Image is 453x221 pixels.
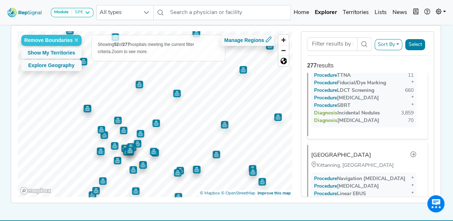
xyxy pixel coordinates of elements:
[83,105,91,112] div: Map marker
[314,94,379,102] div: [MEDICAL_DATA]
[410,5,421,20] button: Intel Book
[151,149,159,156] div: Map marker
[249,165,256,173] div: Map marker
[21,60,82,71] button: Explore Geography
[72,10,83,15] div: SPE
[79,58,87,65] div: Map marker
[136,130,144,137] div: Map marker
[21,47,82,58] button: Show My Territories
[274,113,281,121] div: Map marker
[112,49,148,54] span: Zoom to see more.
[321,95,337,101] span: Procedure
[132,187,139,195] div: Map marker
[249,168,256,176] div: Map marker
[321,73,337,78] span: Procedure
[321,184,337,189] span: Procedure
[98,42,194,54] span: Showing of hospitals meeting the current filter criteria.
[114,157,121,164] div: Map marker
[92,187,100,194] div: Map marker
[120,127,127,134] div: Map marker
[314,87,374,94] div: LDCT Screening
[192,30,200,37] div: Map marker
[54,10,69,14] strong: Module
[100,131,108,139] div: Map marker
[176,167,184,174] div: Map marker
[314,102,350,109] div: SBRT
[221,191,255,196] a: OpenStreetMap
[291,5,312,20] a: Home
[134,140,141,147] div: Map marker
[405,39,425,50] button: Select
[258,178,266,185] div: Map marker
[278,46,289,56] span: Zoom out
[311,151,371,160] div: [GEOGRAPHIC_DATA]
[18,31,296,201] canvas: Map
[307,61,428,70] div: results
[321,103,337,108] span: Procedure
[129,166,137,174] div: Map marker
[314,190,366,198] div: Linear EBUS
[114,42,119,47] b: 52
[174,193,182,201] div: Map marker
[66,27,73,34] div: Map marker
[278,35,289,45] button: Zoom in
[314,109,380,117] div: Incidental Nodules
[410,151,416,160] a: Go to hospital profile
[321,88,337,93] span: Procedure
[126,147,133,155] div: Map marker
[20,187,51,195] a: Mapbox logo
[121,145,129,152] div: Map marker
[314,183,379,190] div: [MEDICAL_DATA]
[312,5,340,20] a: Explorer
[314,79,386,87] div: Fiducial/Dye Marking
[174,169,181,177] div: Map marker
[51,8,93,17] button: ModuleSPE
[88,191,96,199] div: Map marker
[97,147,104,155] div: Map marker
[173,89,180,97] div: Map marker
[126,148,134,155] div: Map marker
[408,117,413,124] div: 70
[307,62,317,69] strong: 277
[97,126,105,133] div: Map marker
[135,80,143,88] div: Map marker
[314,72,350,79] div: TTNA
[99,177,106,185] div: Map marker
[200,191,220,196] a: Mapbox
[321,191,337,197] span: Procedure
[375,39,403,50] button: Sort By
[152,119,160,127] div: Map marker
[390,5,410,20] a: News
[212,151,220,158] div: Map marker
[127,143,134,151] div: Map marker
[127,144,135,151] div: Map marker
[126,147,134,154] div: Map marker
[221,35,274,46] button: Manage Regions
[167,5,291,20] input: Search a physician or facility
[405,87,413,94] div: 660
[278,56,289,66] span: Reset zoom
[321,110,337,116] span: Diagnosis
[321,118,337,123] span: Diagnosis
[111,33,119,41] div: Map marker
[150,148,157,155] div: Map marker
[111,142,118,150] div: Map marker
[239,66,247,74] div: Map marker
[257,191,290,196] a: Map feedback
[129,144,136,151] div: Map marker
[314,175,405,183] div: Navigation [MEDICAL_DATA]
[372,5,390,20] a: Lists
[122,42,130,47] b: 277
[340,5,372,20] a: Territories
[314,117,379,124] div: [MEDICAL_DATA]
[97,5,140,20] span: All types
[193,166,200,173] div: Map marker
[311,161,416,169] div: Kittanning, [GEOGRAPHIC_DATA]
[321,176,337,182] span: Procedure
[139,161,146,169] div: Map marker
[114,117,121,124] div: Map marker
[307,37,357,51] input: Search Term
[21,35,82,46] button: Remove Boundaries
[278,56,289,66] button: Reset bearing to north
